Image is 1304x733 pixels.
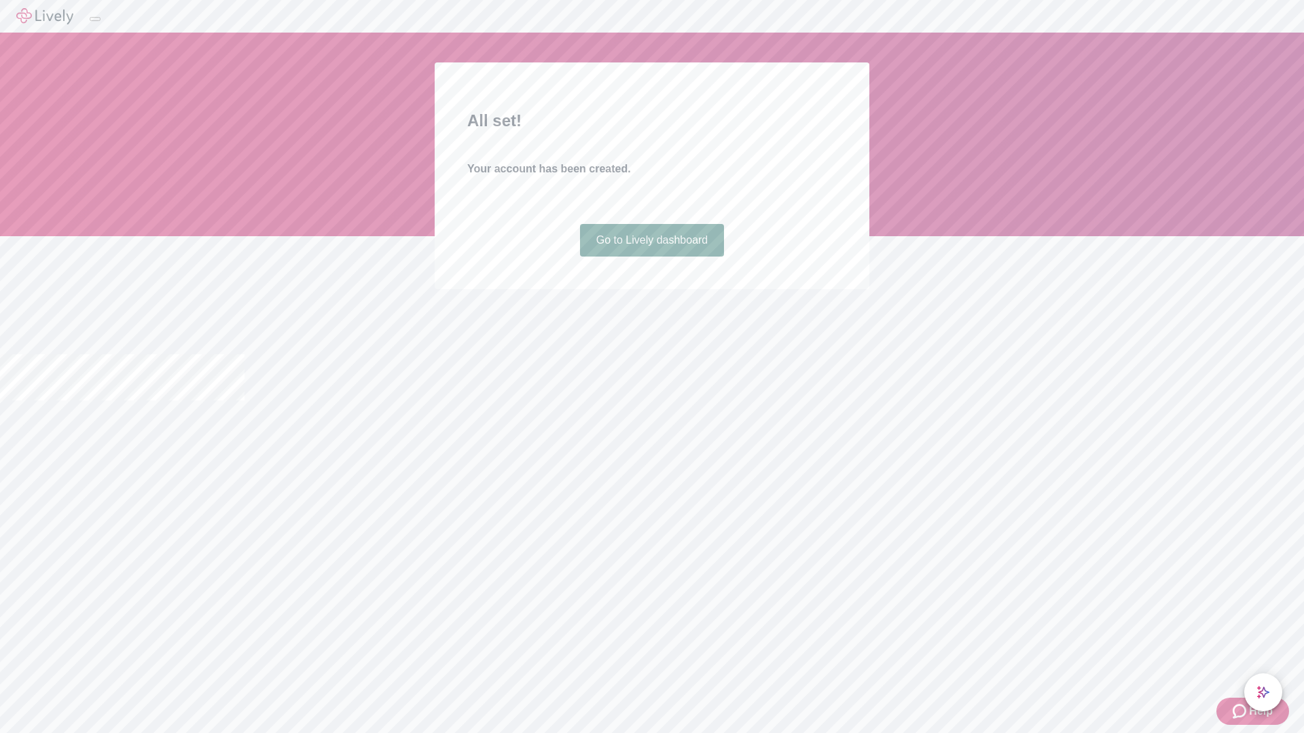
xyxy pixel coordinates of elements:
[467,109,837,133] h2: All set!
[1216,698,1289,725] button: Zendesk support iconHelp
[16,8,73,24] img: Lively
[1244,673,1282,711] button: chat
[1233,703,1249,719] svg: Zendesk support icon
[1249,703,1273,719] span: Help
[467,161,837,177] h4: Your account has been created.
[90,17,101,21] button: Log out
[580,224,725,257] a: Go to Lively dashboard
[1256,685,1270,699] svg: Lively AI Assistant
